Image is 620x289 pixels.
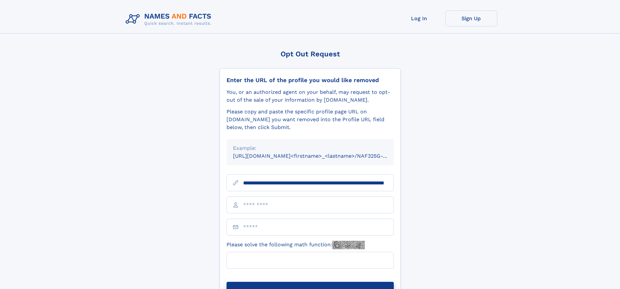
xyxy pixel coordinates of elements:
[227,88,394,104] div: You, or an authorized agent on your behalf, may request to opt-out of the sale of your informatio...
[227,241,365,249] label: Please solve the following math function:
[227,77,394,84] div: Enter the URL of the profile you would like removed
[233,153,406,159] small: [URL][DOMAIN_NAME]<firstname>_<lastname>/NAF325G-xxxxxxxx
[227,108,394,131] div: Please copy and paste the specific profile page URL on [DOMAIN_NAME] you want removed into the Pr...
[220,50,401,58] div: Opt Out Request
[393,10,445,26] a: Log In
[233,144,387,152] div: Example:
[445,10,497,26] a: Sign Up
[123,10,217,28] img: Logo Names and Facts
